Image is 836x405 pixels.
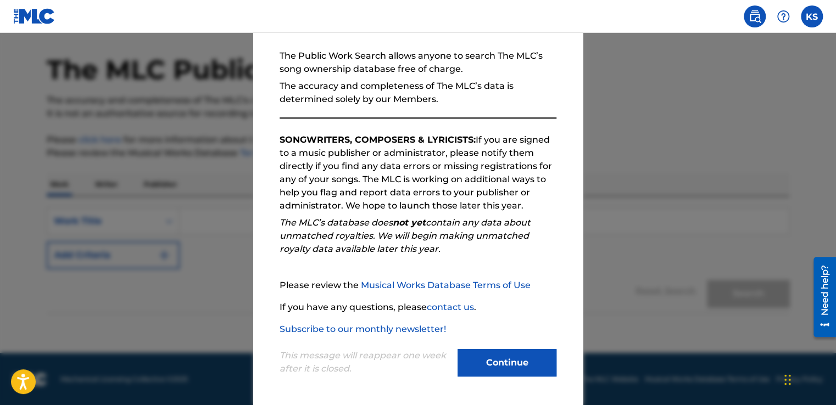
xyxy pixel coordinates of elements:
div: Help [772,5,794,27]
p: This message will reappear one week after it is closed. [280,349,451,375]
strong: SONGWRITERS, COMPOSERS & LYRICISTS: [280,134,476,145]
p: If you are signed to a music publisher or administrator, please notify them directly if you find ... [280,133,556,212]
button: Continue [458,349,556,376]
p: The accuracy and completeness of The MLC’s data is determined solely by our Members. [280,80,556,106]
a: contact us [427,302,474,312]
a: Subscribe to our monthly newsletter! [280,324,446,334]
p: Please review the [280,279,556,292]
img: MLC Logo [13,8,55,24]
p: If you have any questions, please . [280,301,556,314]
em: The MLC’s database does contain any data about unmatched royalties. We will begin making unmatche... [280,217,531,254]
strong: not yet [393,217,426,228]
div: Drag [784,363,791,396]
iframe: Resource Center [805,253,836,341]
img: help [777,10,790,23]
a: Musical Works Database Terms of Use [361,280,531,290]
img: search [748,10,761,23]
div: User Menu [801,5,823,27]
p: The Public Work Search allows anyone to search The MLC’s song ownership database free of charge. [280,49,556,76]
iframe: Chat Widget [781,352,836,405]
a: Public Search [744,5,766,27]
